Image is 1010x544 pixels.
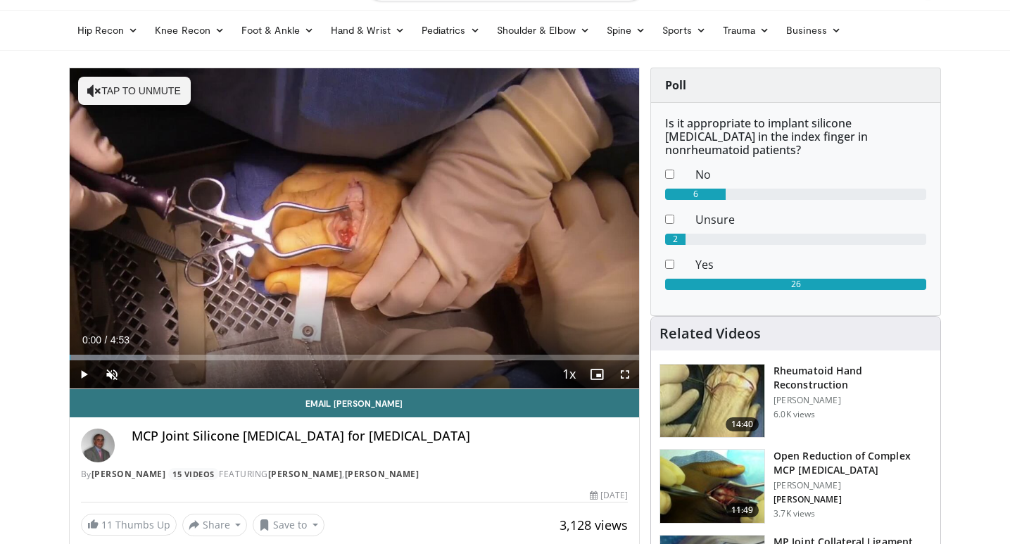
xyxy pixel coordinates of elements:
[98,360,126,388] button: Unmute
[665,234,686,245] div: 2
[685,211,937,228] dd: Unsure
[659,364,932,438] a: 14:40 Rheumatoid Hand Reconstruction [PERSON_NAME] 6.0K views
[665,189,726,200] div: 6
[81,468,629,481] div: By FEATURING ,
[168,468,220,480] a: 15 Videos
[101,518,113,531] span: 11
[774,480,932,491] p: [PERSON_NAME]
[660,450,764,523] img: 580de180-7839-4373-92e3-e4d97f44be0d.150x105_q85_crop-smart_upscale.jpg
[685,166,937,183] dd: No
[82,334,101,346] span: 0:00
[70,68,640,389] video-js: Video Player
[70,360,98,388] button: Play
[146,16,233,44] a: Knee Recon
[611,360,639,388] button: Fullscreen
[685,256,937,273] dd: Yes
[81,514,177,536] a: 11 Thumbs Up
[583,360,611,388] button: Enable picture-in-picture mode
[774,449,932,477] h3: Open Reduction of Complex MCP [MEDICAL_DATA]
[590,489,628,502] div: [DATE]
[488,16,598,44] a: Shoulder & Elbow
[774,409,815,420] p: 6.0K views
[555,360,583,388] button: Playback Rate
[778,16,850,44] a: Business
[665,117,926,158] h6: Is it appropriate to implant silicone [MEDICAL_DATA] in the index finger in nonrheumatoid patients?
[560,517,628,533] span: 3,128 views
[69,16,147,44] a: Hip Recon
[774,508,815,519] p: 3.7K views
[660,365,764,438] img: rheumatoid_reconstruction_100010794_2.jpg.150x105_q85_crop-smart_upscale.jpg
[726,503,759,517] span: 11:49
[182,514,248,536] button: Share
[659,449,932,524] a: 11:49 Open Reduction of Complex MCP [MEDICAL_DATA] [PERSON_NAME] [PERSON_NAME] 3.7K views
[268,468,343,480] a: [PERSON_NAME]
[78,77,191,105] button: Tap to unmute
[322,16,413,44] a: Hand & Wrist
[665,77,686,93] strong: Poll
[91,468,166,480] a: [PERSON_NAME]
[105,334,108,346] span: /
[774,494,932,505] p: [PERSON_NAME]
[81,429,115,462] img: Avatar
[714,16,778,44] a: Trauma
[132,429,629,444] h4: MCP Joint Silicone [MEDICAL_DATA] for [MEDICAL_DATA]
[654,16,714,44] a: Sports
[774,395,932,406] p: [PERSON_NAME]
[726,417,759,431] span: 14:40
[659,325,761,342] h4: Related Videos
[70,355,640,360] div: Progress Bar
[111,334,130,346] span: 4:53
[233,16,322,44] a: Foot & Ankle
[598,16,654,44] a: Spine
[774,364,932,392] h3: Rheumatoid Hand Reconstruction
[665,279,926,290] div: 26
[253,514,324,536] button: Save to
[345,468,419,480] a: [PERSON_NAME]
[413,16,488,44] a: Pediatrics
[70,389,640,417] a: Email [PERSON_NAME]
